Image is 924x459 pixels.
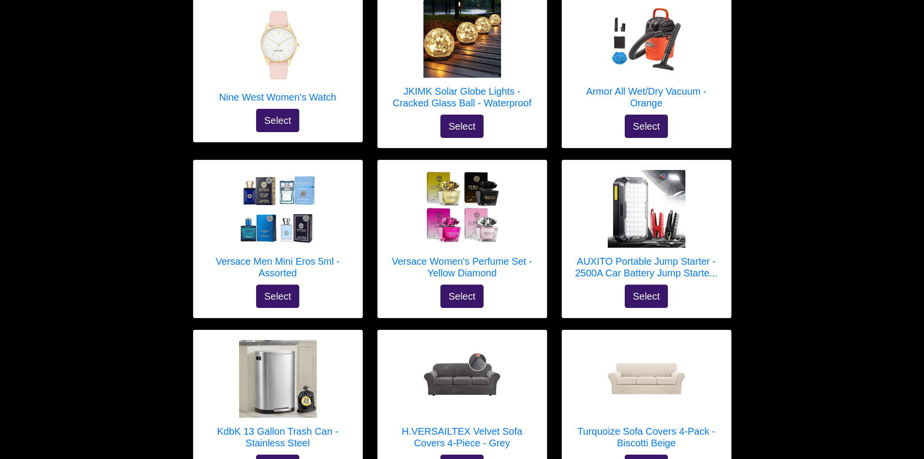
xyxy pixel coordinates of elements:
[388,85,537,109] h5: JKIMK Solar Globe Lights - Cracked Glass Ball - Waterproof
[256,109,300,132] button: Select
[239,340,317,418] img: KdbK 13 Gallon Trash Can - Stainless Steel
[608,170,685,248] img: AUXITO Portable Jump Starter - 2500A Car Battery Jump Starter - Black
[440,115,484,138] button: Select
[203,340,353,455] a: KdbK 13 Gallon Trash Can - Stainless Steel KdbK 13 Gallon Trash Can - Stainless Steel
[219,91,336,103] h5: Nine West Women's Watch
[256,285,300,308] button: Select
[572,170,721,285] a: AUXITO Portable Jump Starter - 2500A Car Battery Jump Starter - Black AUXITO Portable Jump Starte...
[440,285,484,308] button: Select
[239,6,317,84] img: Nine West Women's Watch
[388,255,537,279] h5: Versace Women's Perfume Set - Yellow Diamond
[572,85,721,109] h5: Armor All Wet/Dry Vacuum - Orange
[608,340,685,418] img: Turquoize Sofa Covers 4-Pack - Biscotti Beige
[572,340,721,455] a: Turquoize Sofa Covers 4-Pack - Biscotti Beige Turquoize Sofa Covers 4-Pack - Biscotti Beige
[572,425,721,449] h5: Turquoize Sofa Covers 4-Pack - Biscotti Beige
[625,285,668,308] button: Select
[388,340,537,455] a: H.VERSAILTEX Velvet Sofa Covers 4-Piece - Grey H.VERSAILTEX Velvet Sofa Covers 4-Piece - Grey
[423,340,501,418] img: H.VERSAILTEX Velvet Sofa Covers 4-Piece - Grey
[572,255,721,279] h5: AUXITO Portable Jump Starter - 2500A Car Battery Jump Starte...
[388,170,537,285] a: Versace Women's Perfume Set - Yellow Diamond Versace Women's Perfume Set - Yellow Diamond
[388,425,537,449] h5: H.VERSAILTEX Velvet Sofa Covers 4-Piece - Grey
[203,255,353,279] h5: Versace Men Mini Eros 5ml - Assorted
[203,425,353,449] h5: KdbK 13 Gallon Trash Can - Stainless Steel
[625,115,668,138] button: Select
[219,6,336,109] a: Nine West Women's Watch Nine West Women's Watch
[239,170,317,248] img: Versace Men Mini Eros 5ml - Assorted
[203,170,353,285] a: Versace Men Mini Eros 5ml - Assorted Versace Men Mini Eros 5ml - Assorted
[423,170,501,248] img: Versace Women's Perfume Set - Yellow Diamond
